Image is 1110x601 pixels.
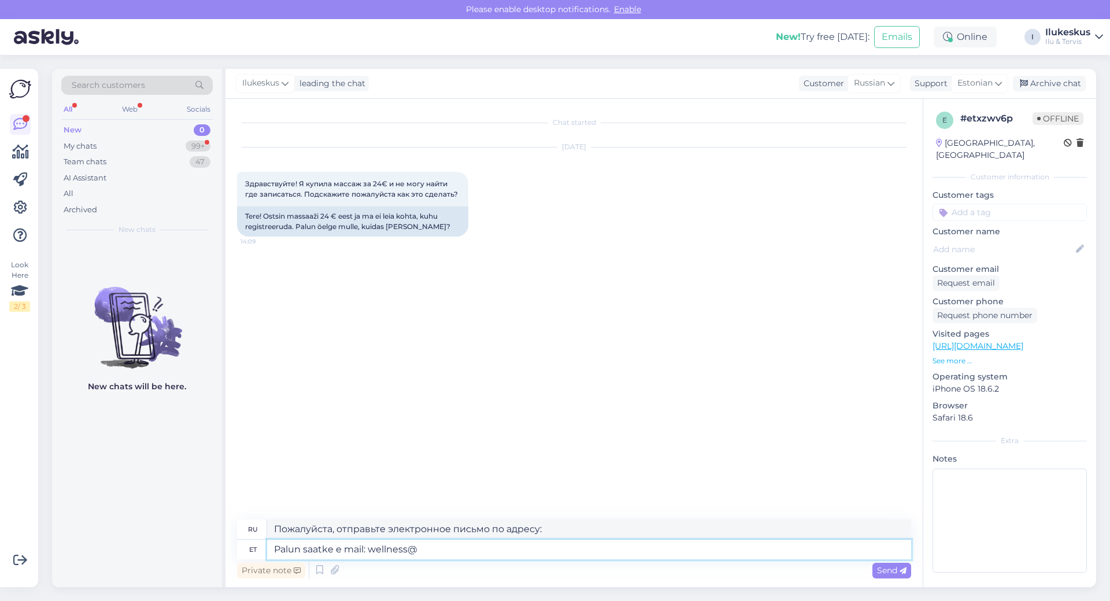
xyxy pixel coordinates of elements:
div: Archived [64,204,97,216]
div: et [249,540,257,559]
div: Customer information [933,172,1087,182]
div: Online [934,27,997,47]
p: See more ... [933,356,1087,366]
input: Add name [933,243,1074,256]
div: Socials [184,102,213,117]
textarea: Пожалуйста, отправьте электронное письмо по адресу: [267,519,911,539]
div: Extra [933,436,1087,446]
img: Askly Logo [9,78,31,100]
div: Team chats [64,156,106,168]
span: e [942,116,947,124]
p: Safari 18.6 [933,412,1087,424]
div: Ilukeskus [1045,28,1090,37]
p: Visited pages [933,328,1087,340]
div: # etxzwv6p [960,112,1033,126]
div: Try free [DATE]: [776,30,869,44]
div: New [64,124,82,136]
div: 0 [194,124,210,136]
span: Estonian [957,77,993,90]
span: Offline [1033,112,1083,125]
div: 47 [190,156,210,168]
p: Notes [933,453,1087,465]
b: New! [776,31,801,42]
span: Ilukeskus [242,77,279,90]
p: Customer name [933,226,1087,238]
div: Ilu & Tervis [1045,37,1090,46]
span: 14:09 [240,237,284,246]
div: Look Here [9,260,30,312]
div: Support [910,78,948,90]
div: Web [120,102,140,117]
p: Customer phone [933,296,1087,308]
textarea: Palun saatke e mail: wellness@ [267,540,911,559]
div: Request phone number [933,308,1037,323]
p: New chats will be here. [88,381,186,393]
div: Chat started [237,117,911,128]
p: Browser [933,400,1087,412]
div: My chats [64,141,97,152]
div: I [1024,29,1041,45]
div: ru [248,519,258,539]
p: Customer tags [933,189,1087,201]
span: Russian [854,77,885,90]
span: New chats [119,224,156,235]
div: All [64,188,73,200]
p: Operating system [933,371,1087,383]
input: Add a tag [933,204,1087,221]
p: iPhone OS 18.6.2 [933,383,1087,395]
span: Здравствуйте! Я купила массаж за 24€ и не могу найти где записаться. Подскажите пожалуйста как эт... [245,179,458,198]
span: Enable [610,4,645,14]
div: AI Assistant [64,172,106,184]
span: Send [877,565,906,576]
div: Customer [799,78,844,90]
div: leading the chat [295,78,365,90]
img: No chats [52,266,222,370]
div: All [61,102,75,117]
a: [URL][DOMAIN_NAME] [933,341,1023,351]
div: 99+ [186,141,210,152]
div: Archive chat [1013,76,1086,91]
div: [DATE] [237,142,911,152]
p: Customer email [933,263,1087,275]
div: 2 / 3 [9,301,30,312]
button: Emails [874,26,920,48]
div: Request email [933,275,1000,291]
div: [GEOGRAPHIC_DATA], [GEOGRAPHIC_DATA] [936,137,1064,161]
div: Tere! Ostsin massaaži 24 € eest ja ma ei leia kohta, kuhu registreeruda. Palun öelge mulle, kuida... [237,207,468,237]
a: IlukeskusIlu & Tervis [1045,28,1103,46]
span: Search customers [72,79,145,91]
div: Private note [237,563,305,578]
